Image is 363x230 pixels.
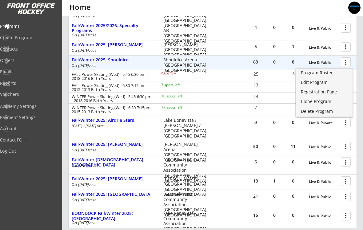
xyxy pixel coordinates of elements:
[89,48,96,53] em: 2026
[341,157,351,167] button: more_vert
[246,213,265,217] div: 15
[296,88,353,97] a: Registration Page
[265,179,284,183] div: 1
[163,118,211,138] div: Lake Bonavista / [PERSON_NAME] / [GEOGRAPHIC_DATA], [GEOGRAPHIC_DATA]
[163,142,211,162] div: [PERSON_NAME] Arena [GEOGRAPHIC_DATA], [GEOGRAPHIC_DATA]
[72,164,155,167] div: Oct [DATE]
[72,124,155,128] div: [DATE] - [DATE]
[72,14,155,18] div: Oct [DATE]
[89,64,96,68] em: 2026
[309,195,338,199] div: Live & Public
[341,23,351,33] button: more_vert
[341,142,351,151] button: more_vert
[265,44,284,49] div: 0
[163,23,211,44] div: [GEOGRAPHIC_DATA], AB [GEOGRAPHIC_DATA], [GEOGRAPHIC_DATA]
[296,78,353,88] a: Edit Program
[89,183,96,187] em: 2026
[89,163,96,168] em: 2026
[309,179,338,184] div: Live & Public
[72,198,155,202] div: Oct [DATE]
[247,83,265,87] div: 17
[247,72,265,76] div: 25
[246,160,265,164] div: 6
[246,179,265,183] div: 13
[72,49,155,52] div: Oct [DATE]
[72,176,157,182] div: Fall/Winter 2025: [PERSON_NAME]
[341,118,351,127] button: more_vert
[72,64,155,68] div: Oct [DATE]
[72,95,153,103] div: WINTER Power Skating (Wed) - 5:45-6:30 pm - 2018-2016 Birth Years
[246,44,265,49] div: 5
[301,99,348,104] div: Clone Program
[284,194,302,198] div: 0
[72,33,155,37] div: Oct [DATE]
[163,176,211,197] div: [PERSON_NAME][GEOGRAPHIC_DATA] [GEOGRAPHIC_DATA], [GEOGRAPHIC_DATA]
[72,42,157,47] div: Fall/Winter 2025: [PERSON_NAME]
[284,160,302,164] div: 0
[72,211,157,221] div: BOONDOCK Fall/Winter 2025: [GEOGRAPHIC_DATA]
[161,105,199,109] div: 17 spots left
[309,26,338,31] div: Live & Public
[72,106,153,114] div: WINTER Power Skating (Wed) - 6:30-7:15pm - 2015-2013 Birth Years
[265,160,284,164] div: 0
[89,33,96,37] em: 2026
[163,192,211,218] div: West Hillhurst Community Association [GEOGRAPHIC_DATA], [GEOGRAPHIC_DATA]
[246,25,265,30] div: 4
[341,192,351,201] button: more_vert
[72,221,155,225] div: Oct [DATE]
[301,109,348,113] div: Delete Program
[246,60,265,64] div: 63
[341,211,351,220] button: more_vert
[247,105,265,109] div: 7
[72,157,157,168] div: Fall/Winter [DEMOGRAPHIC_DATA]: [GEOGRAPHIC_DATA]
[309,214,338,218] div: Live & Public
[309,121,338,125] div: Live & Private
[72,192,157,197] div: Fall/Winter 2025: [GEOGRAPHIC_DATA]
[284,60,302,64] div: 8
[284,213,302,217] div: 0
[285,72,303,76] div: 8
[72,148,155,152] div: Oct [DATE]
[296,69,353,78] a: Program Roster
[265,213,284,217] div: 0
[284,144,302,149] div: 11
[309,60,338,65] div: Live & Public
[341,57,351,67] button: more_vert
[161,72,199,76] div: Sold Out
[72,57,157,63] div: Fall/Winter 2025: Shouldice
[89,148,96,152] em: 2026
[265,144,284,149] div: 0
[161,94,199,98] div: 10 spots left
[163,42,211,63] div: [PERSON_NAME][GEOGRAPHIC_DATA] [GEOGRAPHIC_DATA], [GEOGRAPHIC_DATA]
[89,14,96,18] em: 2026
[284,179,302,183] div: 0
[96,124,104,128] em: 2025
[309,45,338,50] div: Live & Public
[89,198,96,202] em: 2026
[72,23,157,34] div: Fall/Winter 2025/2026: Specialty Programs
[301,80,348,84] div: Edit Program
[163,157,211,183] div: Lake Bonavista Community Association [GEOGRAPHIC_DATA], [GEOGRAPHIC_DATA]
[284,44,302,49] div: 1
[161,83,199,87] div: 7 spots left
[246,144,265,149] div: 50
[265,120,284,125] div: 0
[284,25,302,30] div: 0
[265,60,284,64] div: 0
[246,194,265,198] div: 21
[309,160,338,165] div: Live & Public
[72,72,153,80] div: FALL Power Skating (Wed) - 5:45-6:30 pm - 2018-2016 Birth Years
[246,120,265,125] div: 0
[341,42,351,52] button: more_vert
[309,145,338,149] div: Live & Public
[72,142,157,147] div: Fall/Winter 2025: [PERSON_NAME]
[341,176,351,186] button: more_vert
[265,25,284,30] div: 0
[265,194,284,198] div: 0
[247,94,265,98] div: 14
[301,90,348,94] div: Registration Page
[72,84,153,92] div: FALL Power Skating (Wed) - 6:30-7:15 pm - 2015-2013 Birth Years
[72,118,157,123] div: Fall/Winter 2025: Airdrie Stars
[284,120,302,125] div: 0
[72,183,155,187] div: Oct [DATE]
